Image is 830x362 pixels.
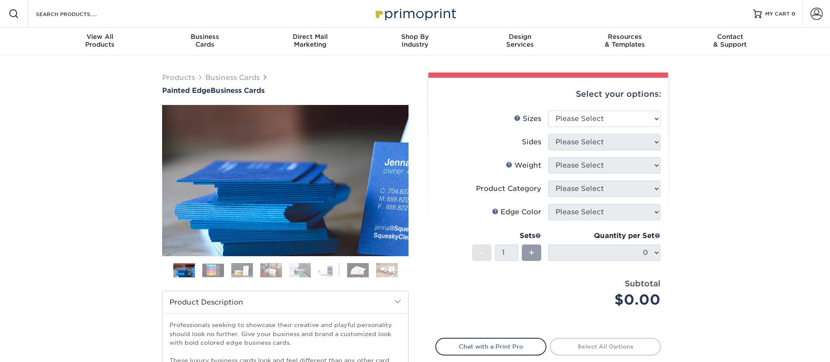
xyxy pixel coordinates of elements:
a: Business Cards [205,73,260,82]
span: 0 [792,11,795,17]
a: Painted EdgeBusiness Cards [162,86,409,95]
div: Sets [472,231,541,241]
span: Direct Mail [258,33,363,41]
span: Contact [677,33,782,41]
div: Products [48,33,153,48]
span: Painted Edge [162,86,211,95]
span: - [480,246,484,259]
a: View AllProducts [48,28,153,55]
input: SEARCH PRODUCTS..... [35,9,119,19]
img: Business Cards 07 [347,263,369,278]
div: & Templates [572,33,677,48]
img: Business Cards 03 [231,263,253,278]
img: Business Cards 08 [376,263,398,278]
a: Chat with a Print Pro [435,338,546,355]
div: Select your options: [435,78,661,111]
h2: Product Description [163,291,408,313]
a: Shop ByIndustry [363,28,468,55]
div: Industry [363,33,468,48]
img: Business Cards 02 [202,264,224,277]
a: Products [162,73,195,82]
div: Sides [522,137,541,147]
span: View All [48,33,153,41]
img: Business Cards 01 [173,260,195,282]
div: Quantity per Set [548,231,661,241]
span: + [529,246,534,259]
div: Marketing [258,33,363,48]
span: Resources [572,33,677,41]
a: Select All Options [550,338,661,355]
img: Painted Edge 01 [162,57,409,304]
div: $0.00 [555,289,661,310]
div: & Support [677,33,782,48]
img: Primoprint [372,4,458,23]
span: Business [153,33,258,41]
a: Contact& Support [677,28,782,55]
img: Business Cards 04 [260,263,282,278]
span: Design [467,33,572,41]
div: Sizes [514,114,541,124]
img: Business Cards 05 [289,263,311,278]
div: Services [467,33,572,48]
strong: Subtotal [625,279,661,288]
a: Resources& Templates [572,28,677,55]
div: Product Category [476,184,541,194]
div: Weight [506,160,541,171]
a: Direct MailMarketing [258,28,363,55]
img: Business Cards 06 [318,263,340,278]
a: DesignServices [467,28,572,55]
a: BusinessCards [153,28,258,55]
div: Cards [153,33,258,48]
span: Shop By [363,33,468,41]
h1: Business Cards [162,86,409,95]
div: Edge Color [492,207,541,217]
span: MY CART [765,10,790,18]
